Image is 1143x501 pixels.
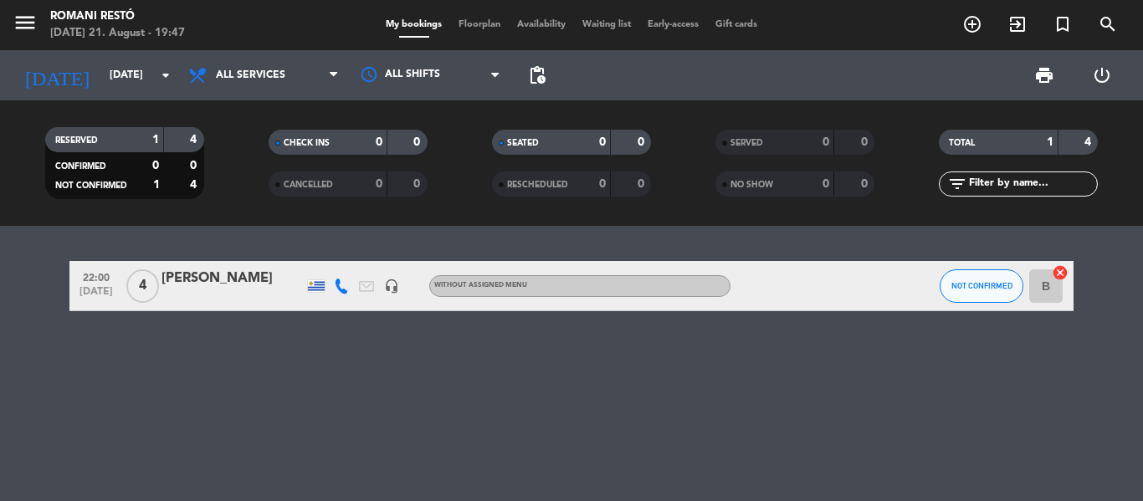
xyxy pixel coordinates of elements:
span: SERVED [730,139,763,147]
strong: 0 [861,178,871,190]
i: arrow_drop_down [156,65,176,85]
span: CANCELLED [284,181,333,189]
strong: 0 [823,178,829,190]
span: Floorplan [450,20,509,29]
i: turned_in_not [1053,14,1073,34]
span: 22:00 [75,267,117,286]
span: CONFIRMED [55,162,106,171]
i: [DATE] [13,57,101,94]
span: TOTAL [949,139,975,147]
i: exit_to_app [1007,14,1028,34]
div: LOG OUT [1073,50,1130,100]
i: filter_list [947,174,967,194]
strong: 0 [823,136,829,148]
i: search [1098,14,1118,34]
strong: 1 [1047,136,1053,148]
strong: 4 [190,134,200,146]
i: headset_mic [384,279,399,294]
span: pending_actions [527,65,547,85]
strong: 0 [638,178,648,190]
span: Without assigned menu [434,282,527,289]
strong: 0 [376,136,382,148]
span: NOT CONFIRMED [55,181,127,190]
input: Filter by name... [967,175,1097,193]
span: RESERVED [55,136,98,145]
strong: 0 [599,178,606,190]
i: cancel [1052,264,1069,281]
strong: 1 [153,179,160,191]
span: print [1034,65,1054,85]
div: [DATE] 21. August - 19:47 [50,25,185,42]
span: [DATE] [75,286,117,305]
span: Availability [509,20,574,29]
span: Early-access [639,20,707,29]
strong: 0 [599,136,606,148]
span: SEATED [507,139,539,147]
strong: 1 [152,134,159,146]
span: Gift cards [707,20,766,29]
span: NO SHOW [730,181,773,189]
span: NOT CONFIRMED [951,281,1012,290]
i: power_settings_new [1092,65,1112,85]
span: CHECK INS [284,139,330,147]
strong: 0 [190,160,200,171]
strong: 0 [638,136,648,148]
span: RESCHEDULED [507,181,568,189]
strong: 0 [376,178,382,190]
button: NOT CONFIRMED [940,269,1023,303]
strong: 0 [413,178,423,190]
span: 4 [126,269,159,303]
strong: 4 [1084,136,1094,148]
strong: 4 [190,179,200,191]
i: menu [13,10,38,35]
strong: 0 [861,136,871,148]
strong: 0 [413,136,423,148]
strong: 0 [152,160,159,171]
span: All services [216,69,285,81]
span: My bookings [377,20,450,29]
button: menu [13,10,38,41]
div: Romani Restó [50,8,185,25]
span: Waiting list [574,20,639,29]
div: [PERSON_NAME] [161,268,304,289]
i: add_circle_outline [962,14,982,34]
